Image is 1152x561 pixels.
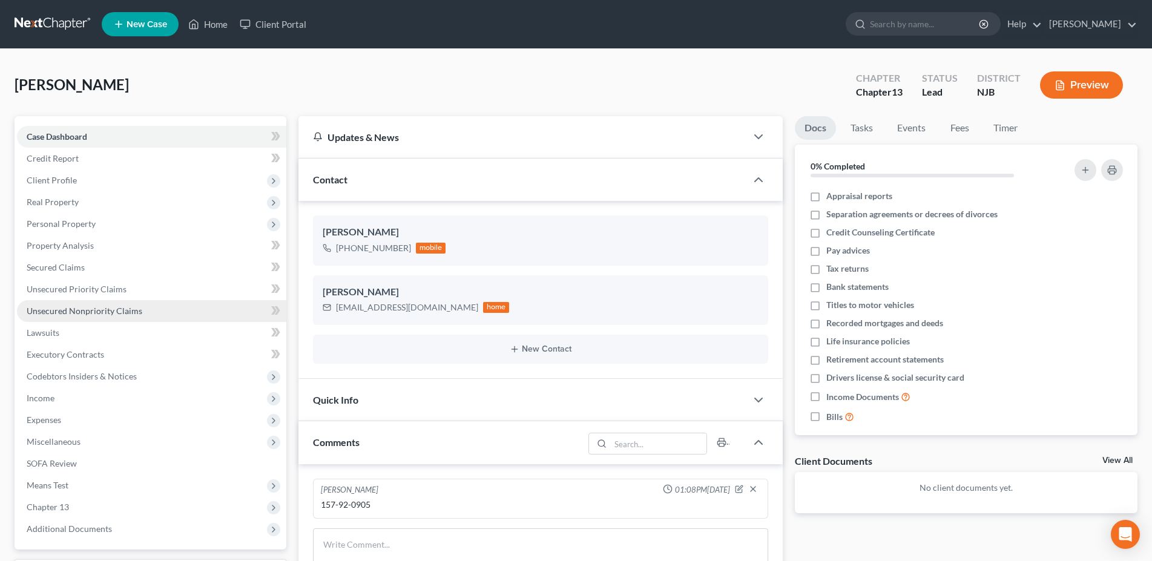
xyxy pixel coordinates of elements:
[27,153,79,163] span: Credit Report
[313,394,358,405] span: Quick Info
[17,235,286,257] a: Property Analysis
[336,301,478,313] div: [EMAIL_ADDRESS][DOMAIN_NAME]
[841,116,883,140] a: Tasks
[27,349,104,359] span: Executory Contracts
[826,263,869,275] span: Tax returns
[1102,456,1133,465] a: View All
[922,85,958,99] div: Lead
[922,71,958,85] div: Status
[27,284,127,294] span: Unsecured Priority Claims
[27,502,69,512] span: Chapter 13
[323,344,759,354] button: New Contact
[321,499,760,511] div: 157-92-0905
[321,484,378,496] div: [PERSON_NAME]
[27,240,94,251] span: Property Analysis
[336,242,411,254] div: [PHONE_NUMBER]
[27,436,81,447] span: Miscellaneous
[977,85,1021,99] div: NJB
[826,353,944,366] span: Retirement account statements
[27,218,96,229] span: Personal Property
[27,523,112,534] span: Additional Documents
[826,335,910,347] span: Life insurance policies
[17,278,286,300] a: Unsecured Priority Claims
[17,453,286,474] a: SOFA Review
[826,281,889,293] span: Bank statements
[811,161,865,171] strong: 0% Completed
[940,116,979,140] a: Fees
[27,175,77,185] span: Client Profile
[27,393,54,403] span: Income
[27,197,79,207] span: Real Property
[27,480,68,490] span: Means Test
[17,126,286,148] a: Case Dashboard
[27,371,137,381] span: Codebtors Insiders & Notices
[795,454,872,467] div: Client Documents
[27,458,77,468] span: SOFA Review
[984,116,1027,140] a: Timer
[416,243,446,254] div: mobile
[1111,520,1140,549] div: Open Intercom Messenger
[826,244,870,257] span: Pay advices
[826,226,935,238] span: Credit Counseling Certificate
[856,71,903,85] div: Chapter
[313,131,732,143] div: Updates & News
[27,327,59,338] span: Lawsuits
[127,20,167,29] span: New Case
[17,257,286,278] a: Secured Claims
[826,208,998,220] span: Separation agreements or decrees of divorces
[27,415,61,425] span: Expenses
[977,71,1021,85] div: District
[17,300,286,322] a: Unsecured Nonpriority Claims
[611,433,707,454] input: Search...
[870,13,981,35] input: Search by name...
[234,13,312,35] a: Client Portal
[483,302,510,313] div: home
[887,116,935,140] a: Events
[323,285,759,300] div: [PERSON_NAME]
[856,85,903,99] div: Chapter
[182,13,234,35] a: Home
[826,317,943,329] span: Recorded mortgages and deeds
[1040,71,1123,99] button: Preview
[17,344,286,366] a: Executory Contracts
[27,262,85,272] span: Secured Claims
[826,190,892,202] span: Appraisal reports
[17,322,286,344] a: Lawsuits
[1001,13,1042,35] a: Help
[826,372,964,384] span: Drivers license & social security card
[1043,13,1137,35] a: [PERSON_NAME]
[17,148,286,169] a: Credit Report
[675,484,730,496] span: 01:08PM[DATE]
[826,391,899,403] span: Income Documents
[27,131,87,142] span: Case Dashboard
[795,116,836,140] a: Docs
[805,482,1128,494] p: No client documents yet.
[826,411,843,423] span: Bills
[892,86,903,97] span: 13
[826,299,914,311] span: Titles to motor vehicles
[27,306,142,316] span: Unsecured Nonpriority Claims
[15,76,129,93] span: [PERSON_NAME]
[313,436,360,448] span: Comments
[323,225,759,240] div: [PERSON_NAME]
[313,174,347,185] span: Contact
